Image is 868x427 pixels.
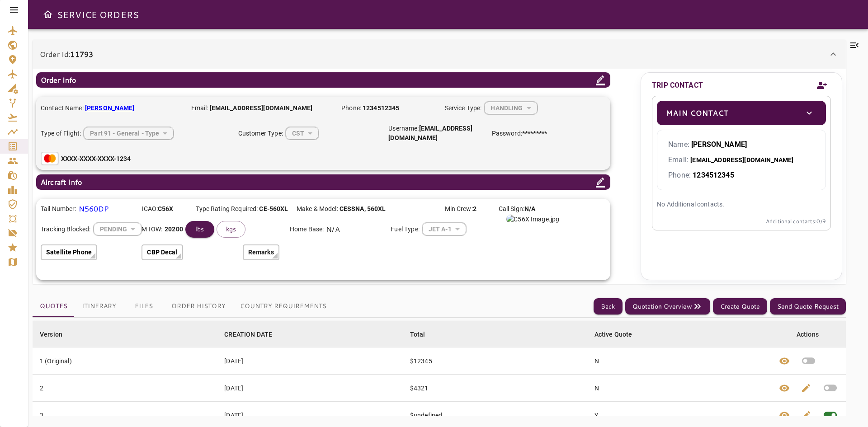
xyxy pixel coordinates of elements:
[123,296,164,317] button: Files
[445,204,492,214] p: Min Crew:
[652,80,703,91] p: TRIP CONTACT
[217,375,403,402] td: [DATE]
[61,155,131,162] b: XXXX-XXXX-XXXX-1234
[224,329,272,340] div: CREATION DATE
[594,298,623,315] button: Back
[185,221,214,238] button: lbs
[445,101,539,115] div: Service Type:
[210,104,313,112] b: [EMAIL_ADDRESS][DOMAIN_NAME]
[165,225,183,234] b: 20200
[363,104,399,112] b: 1234512345
[499,204,593,214] p: Call Sign:
[410,329,437,340] span: Total
[657,217,826,225] p: Additional contacts: 0 /9
[290,225,324,234] p: Home Base:
[75,296,123,317] button: Itinerary
[770,298,846,315] button: Send Quote Request
[41,75,76,85] p: Order Info
[147,248,177,257] p: CBP Decal
[142,204,189,214] p: ICAO:
[524,205,535,212] b: N/A
[594,329,644,340] span: Active Quote
[41,152,59,165] img: Mastercard
[57,7,139,22] h6: SERVICE ORDERS
[40,329,62,340] div: Version
[79,203,109,214] p: N560DP
[813,75,831,96] button: Add new contact
[217,347,403,375] td: [DATE]
[233,296,334,317] button: Country Requirements
[341,103,399,113] p: Phone:
[248,248,274,257] p: Remarks
[779,356,790,366] span: visibility
[340,205,386,212] b: CESSNA, 560XL
[795,375,817,401] button: Edit quote
[713,298,767,315] button: Create Quote
[41,177,82,188] p: Aircraft Info
[196,204,290,214] p: Type Rating Required:
[70,49,93,59] b: 11793
[84,121,174,145] div: HANDLING
[657,200,826,209] p: No Additional contacts.
[33,296,75,317] button: Quotes
[33,296,334,317] div: basic tabs example
[388,124,482,143] p: Username:
[817,375,844,401] button: Set quote as active quote
[668,155,815,165] p: Email:
[779,383,790,394] span: visibility
[774,375,795,401] button: View quote details
[403,375,587,402] td: $4321
[801,383,811,394] span: edit
[297,204,424,214] p: Make & Model:
[422,217,466,241] div: HANDLING
[693,171,734,179] b: 1234512345
[158,205,174,212] b: C56X
[40,329,74,340] span: Version
[33,347,217,375] td: 1 (Original)
[668,170,815,181] p: Phone:
[657,101,826,125] div: Main Contacttoggle
[403,347,587,375] td: $12345
[594,329,632,340] div: Active Quote
[801,410,811,421] span: edit
[238,127,380,140] div: Customer Type:
[41,103,182,113] p: Contact Name:
[142,221,283,238] div: MTOW:
[164,296,233,317] button: Order History
[94,217,142,241] div: HANDLING
[217,221,245,238] button: kgs
[191,103,313,113] p: Email:
[391,222,532,236] div: Fuel Type:
[46,248,92,257] p: Satellite Phone
[33,40,846,69] div: Order Id:11793
[410,329,425,340] div: Total
[259,205,288,212] b: CE-560XL
[666,108,728,118] p: Main Contact
[85,104,135,112] b: [PERSON_NAME]
[40,49,93,60] p: Order Id:
[41,127,229,140] div: Type of Flight:
[473,205,476,212] b: 2
[691,140,747,149] b: [PERSON_NAME]
[774,347,795,374] button: View quote details
[388,125,472,141] b: [EMAIL_ADDRESS][DOMAIN_NAME]
[224,329,284,340] span: CREATION DATE
[484,96,537,120] div: HANDLING
[506,215,559,224] img: C56X Image.jpg
[587,347,771,375] td: N
[668,139,815,150] p: Name:
[286,121,319,145] div: HANDLING
[587,375,771,402] td: N
[326,224,340,235] p: N/A
[802,105,817,121] button: toggle
[41,222,135,236] div: Tracking Blocked:
[39,5,57,23] button: Open drawer
[33,69,846,284] div: Order Id:11793
[625,298,710,315] button: Quotation Overview
[690,156,793,164] b: [EMAIL_ADDRESS][DOMAIN_NAME]
[41,204,76,214] p: Tail Number:
[795,347,822,374] button: Set quote as active quote
[779,410,790,421] span: visibility
[492,129,547,138] p: Password:
[33,375,217,402] td: 2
